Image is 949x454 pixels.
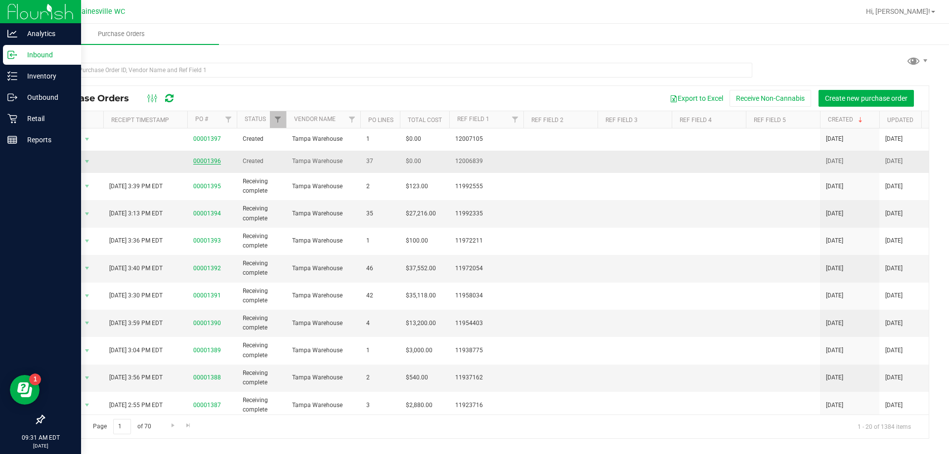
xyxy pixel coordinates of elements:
span: [DATE] 3:13 PM EDT [109,209,163,218]
a: 00001397 [193,135,221,142]
span: $100.00 [406,236,428,246]
a: Receipt Timestamp [111,117,169,124]
a: Go to the last page [181,419,196,432]
span: 2 [366,182,394,191]
span: 11954403 [455,319,518,328]
span: 42 [366,291,394,300]
span: select [81,289,93,303]
span: Tampa Warehouse [292,319,354,328]
a: Ref Field 3 [605,117,638,124]
span: Purchase Orders [85,30,158,39]
span: $123.00 [406,182,428,191]
span: select [81,179,93,193]
a: 00001390 [193,320,221,327]
span: [DATE] [826,182,843,191]
iframe: Resource center [10,375,40,405]
span: Receiving complete [243,232,280,250]
span: select [81,398,93,412]
input: Search Purchase Order ID, Vendor Name and Ref Field 1 [43,63,752,78]
p: Retail [17,113,77,124]
a: Purchase Orders [24,24,219,44]
span: [DATE] 3:59 PM EDT [109,319,163,328]
p: Outbound [17,91,77,103]
span: [DATE] 3:40 PM EDT [109,264,163,273]
span: [DATE] 3:39 PM EDT [109,182,163,191]
a: 00001396 [193,158,221,165]
span: 3 [366,401,394,410]
span: [DATE] [826,319,843,328]
span: [DATE] [885,182,903,191]
span: 12007105 [455,134,518,144]
span: [DATE] 3:30 PM EDT [109,291,163,300]
span: $27,216.00 [406,209,436,218]
span: [DATE] [885,264,903,273]
a: Created [828,116,864,123]
span: 1 [366,134,394,144]
span: Tampa Warehouse [292,236,354,246]
span: 11958034 [455,291,518,300]
span: [DATE] [885,346,903,355]
span: Gainesville WC [77,7,125,16]
p: Reports [17,134,77,146]
span: [DATE] 3:56 PM EDT [109,373,163,382]
span: Receiving complete [243,396,280,414]
a: Status [245,116,266,123]
iframe: Resource center unread badge [29,373,41,385]
span: [DATE] [826,209,843,218]
a: 00001393 [193,237,221,244]
span: [DATE] [826,236,843,246]
span: [DATE] [826,264,843,273]
span: Created [243,134,280,144]
span: 2 [366,373,394,382]
span: select [81,207,93,221]
a: Updated [887,117,913,124]
p: [DATE] [4,442,77,450]
a: 00001391 [193,292,221,299]
span: [DATE] 3:36 PM EDT [109,236,163,246]
inline-svg: Analytics [7,29,17,39]
a: Total Cost [408,117,442,124]
span: 1 [366,236,394,246]
span: [DATE] [826,157,843,166]
span: $2,880.00 [406,401,432,410]
span: select [81,344,93,358]
span: 11972211 [455,236,518,246]
a: Ref Field 4 [680,117,712,124]
span: [DATE] [885,291,903,300]
span: 11923716 [455,401,518,410]
a: Ref Field 1 [457,116,489,123]
span: Tampa Warehouse [292,264,354,273]
span: $0.00 [406,134,421,144]
span: Tampa Warehouse [292,134,354,144]
span: Tampa Warehouse [292,346,354,355]
input: 1 [113,419,131,434]
a: Filter [270,111,286,128]
span: 46 [366,264,394,273]
span: Created [243,157,280,166]
span: [DATE] [826,291,843,300]
span: 11937162 [455,373,518,382]
span: 11992335 [455,209,518,218]
button: Create new purchase order [819,90,914,107]
span: select [81,261,93,275]
span: [DATE] [826,134,843,144]
span: Tampa Warehouse [292,182,354,191]
span: Page of 70 [85,419,159,434]
a: Filter [220,111,237,128]
span: select [81,316,93,330]
span: Receiving complete [243,259,280,278]
a: 00001388 [193,374,221,381]
span: 11992555 [455,182,518,191]
span: 37 [366,157,394,166]
span: $37,552.00 [406,264,436,273]
span: $0.00 [406,157,421,166]
p: Analytics [17,28,77,40]
span: Hi, [PERSON_NAME]! [866,7,930,15]
span: [DATE] [885,401,903,410]
span: 11972054 [455,264,518,273]
span: Receiving complete [243,287,280,305]
span: [DATE] [885,319,903,328]
span: [DATE] [826,401,843,410]
a: Ref Field 2 [531,117,563,124]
